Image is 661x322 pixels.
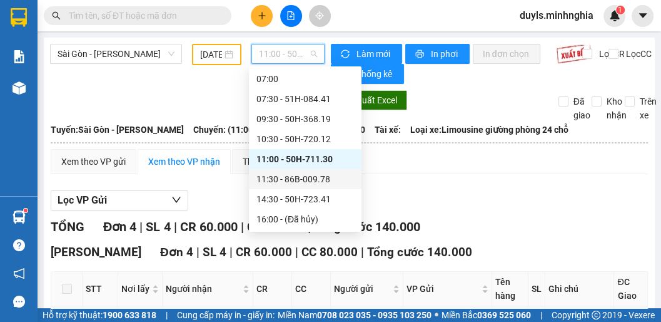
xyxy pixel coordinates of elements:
[230,245,233,259] span: |
[13,296,25,308] span: message
[121,282,149,296] span: Nơi lấy
[179,219,237,234] span: CR 60.000
[160,245,193,259] span: Đơn 4
[556,44,592,64] img: 9k=
[614,272,648,306] th: ĐC Giao
[331,44,402,64] button: syncLàm mới
[301,245,358,259] span: CC 80.000
[13,267,25,279] span: notification
[148,155,220,169] div: Xem theo VP nhận
[410,123,568,137] span: Loại xe: Limousine giường phòng 24 chỗ
[256,192,354,206] div: 14:30 - 50H-723.41
[200,48,222,61] input: 13/10/2025
[545,272,614,306] th: Ghi chú
[356,67,394,81] span: Thống kê
[146,219,170,234] span: SL 4
[361,245,364,259] span: |
[341,49,351,60] span: sync
[58,44,174,63] span: Sài Gòn - Phan Rí
[83,272,118,306] th: STT
[139,219,143,234] span: |
[256,152,354,166] div: 11:00 - 50H-711.30
[193,123,285,137] span: Chuyến: (11:00 [DATE])
[51,219,84,234] span: TỔNG
[61,155,126,169] div: Xem theo VP gửi
[69,9,216,23] input: Tìm tên, số ĐT hoặc mã đơn
[258,11,266,20] span: plus
[492,272,528,306] th: Tên hàng
[510,8,603,23] span: duyls.minhnghia
[256,172,354,186] div: 11:30 - 86B-009.78
[278,308,431,322] span: Miền Nam
[620,47,653,61] span: Lọc CC
[243,155,278,169] div: Thống kê
[375,123,401,137] span: Tài xế:
[51,190,188,210] button: Lọc VP Gửi
[540,308,542,322] span: |
[52,11,61,20] span: search
[415,49,426,60] span: printer
[256,92,354,106] div: 07:30 - 51H-084.41
[173,219,176,234] span: |
[240,219,243,234] span: |
[236,245,292,259] span: CR 60.000
[166,282,240,296] span: Người nhận
[313,219,420,234] span: Tổng cước 140.000
[609,10,620,21] img: icon-new-feature
[473,44,541,64] button: In đơn chọn
[13,239,25,251] span: question-circle
[13,210,26,224] img: warehouse-icon
[356,47,392,61] span: Làm mới
[24,209,28,212] sup: 1
[528,272,545,306] th: SL
[367,245,472,259] span: Tổng cước 140.000
[246,219,304,234] span: CC 80.000
[103,310,156,320] strong: 1900 633 818
[259,44,317,63] span: 11:00 - 50H-711.30
[11,8,27,27] img: logo-vxr
[592,311,600,319] span: copyright
[431,47,460,61] span: In phơi
[594,47,627,61] span: Lọc CR
[477,310,531,320] strong: 0369 525 060
[13,50,26,63] img: solution-icon
[256,112,354,126] div: 09:30 - 50H-368.19
[334,282,390,296] span: Người gửi
[435,313,438,318] span: ⚪️
[295,245,298,259] span: |
[356,93,397,107] span: Xuất Excel
[166,308,168,322] span: |
[309,5,331,27] button: aim
[58,192,107,208] span: Lọc VP Gửi
[632,5,653,27] button: caret-down
[616,6,625,14] sup: 1
[13,81,26,95] img: warehouse-icon
[43,308,156,322] span: Hỗ trợ kỹ thuật:
[203,245,226,259] span: SL 4
[251,5,273,27] button: plus
[568,95,595,122] span: Đã giao
[171,195,181,205] span: down
[618,6,622,14] span: 1
[253,272,292,306] th: CR
[317,310,431,320] strong: 0708 023 035 - 0935 103 250
[442,308,531,322] span: Miền Bắc
[286,11,295,20] span: file-add
[292,272,331,306] th: CC
[196,245,199,259] span: |
[256,72,354,86] div: 07:00
[637,10,648,21] span: caret-down
[51,125,184,135] b: Tuyến: Sài Gòn - [PERSON_NAME]
[331,64,404,84] button: bar-chartThống kê
[315,11,324,20] span: aim
[280,5,302,27] button: file-add
[602,95,632,122] span: Kho nhận
[406,282,479,296] span: VP Gửi
[333,90,407,110] button: downloadXuất Excel
[256,212,354,226] div: 16:00 - (Đã hủy)
[256,132,354,146] div: 10:30 - 50H-720.12
[51,245,141,259] span: [PERSON_NAME]
[103,219,136,234] span: Đơn 4
[405,44,470,64] button: printerIn phơi
[177,308,275,322] span: Cung cấp máy in - giấy in:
